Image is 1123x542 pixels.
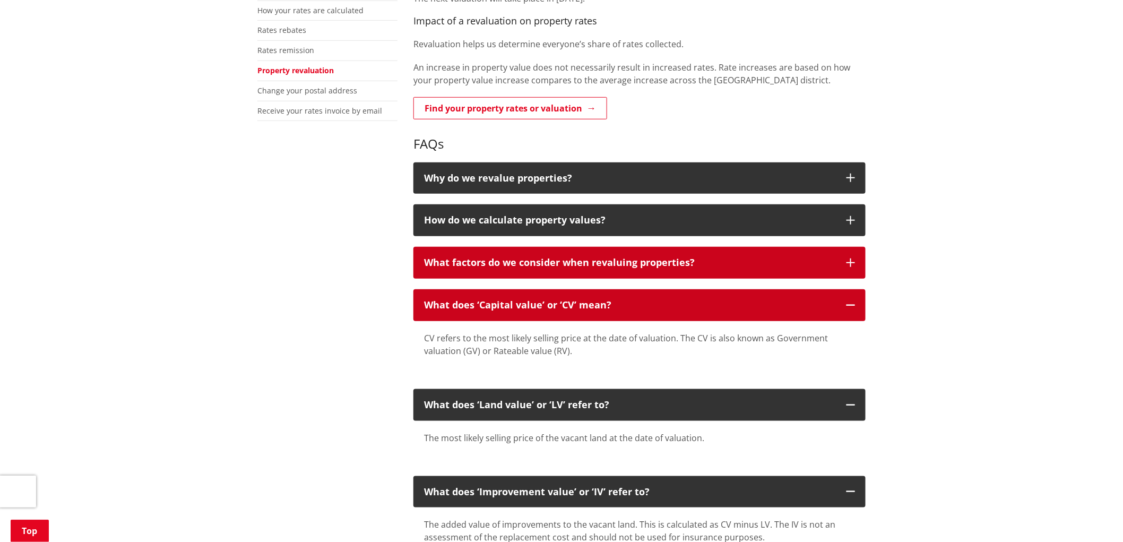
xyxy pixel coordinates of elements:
a: Receive your rates invoice by email [257,106,382,116]
p: What does ‘Land value’ or ‘LV’ refer to? [424,400,836,410]
button: What does ‘Improvement value’ or ‘IV’ refer to? [413,476,866,508]
p: The most likely selling price of the vacant land at the date of valuation. [424,432,855,444]
p: An increase in property value does not necessarily result in increased rates. Rate increases are ... [413,61,866,87]
button: What does ‘Capital value’ or ‘CV’ mean? [413,289,866,321]
a: Find your property rates or valuation [413,97,607,119]
a: Top [11,520,49,542]
p: What does ‘Improvement value’ or ‘IV’ refer to? [424,487,836,497]
a: How your rates are calculated [257,5,364,15]
button: What factors do we consider when revaluing properties? [413,247,866,279]
a: Property revaluation [257,65,334,75]
p: What factors do we consider when revaluing properties? [424,257,836,268]
p: Revaluation helps us determine everyone’s share of rates collected. [413,38,866,50]
button: Why do we revalue properties? [413,162,866,194]
p: Why do we revalue properties? [424,173,836,184]
button: How do we calculate property values? [413,204,866,236]
p: What does ‘Capital value’ or ‘CV’ mean? [424,300,836,311]
h3: FAQs [413,121,866,152]
h4: Impact of a revaluation on property rates [413,15,866,27]
iframe: Messenger Launcher [1074,497,1112,536]
a: Rates rebates [257,25,306,35]
p: CV refers to the most likely selling price at the date of valuation. The CV is also known as Gove... [424,332,855,357]
button: What does ‘Land value’ or ‘LV’ refer to? [413,389,866,421]
a: Rates remission [257,45,314,55]
a: Change your postal address [257,85,357,96]
p: How do we calculate property values? [424,215,836,226]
